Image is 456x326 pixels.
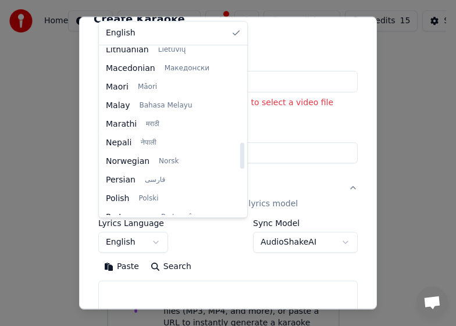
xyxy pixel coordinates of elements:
span: فارسی [145,175,165,185]
span: Marathi [106,119,137,130]
span: Norwegian [106,156,149,167]
span: Portuguese [106,212,152,223]
span: English [106,27,136,39]
span: मराठी [146,120,159,129]
span: Māori [138,83,157,92]
span: Lithuanian [106,44,149,56]
span: Polski [138,194,158,203]
span: Maori [106,81,129,93]
span: Polish [106,193,129,205]
span: नेपाली [141,138,156,148]
span: Malay [106,100,130,112]
span: Lietuvių [158,45,186,55]
span: Macedonian [106,63,155,74]
span: Norsk [159,157,179,166]
span: Nepali [106,137,131,149]
span: Português [161,213,196,222]
span: Bahasa Melayu [139,101,192,110]
span: Persian [106,174,136,186]
span: Македонски [165,64,209,73]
